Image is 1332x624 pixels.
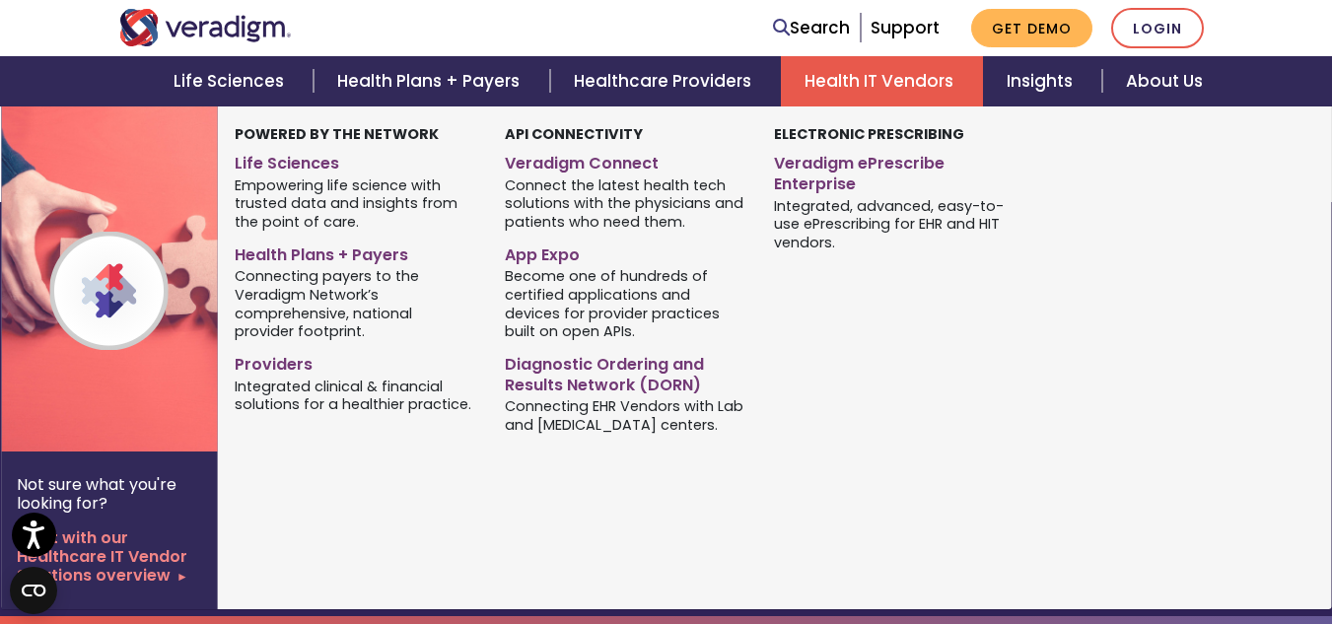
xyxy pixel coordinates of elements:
a: App Expo [505,238,744,266]
span: Connecting payers to the Veradigm Network’s comprehensive, national provider footprint. [235,266,474,341]
span: Become one of hundreds of certified applications and devices for provider practices built on open... [505,266,744,341]
img: Veradigm logo [119,9,292,46]
span: Integrated, advanced, easy-to-use ePrescribing for EHR and HIT vendors. [774,195,1014,252]
strong: Electronic Prescribing [774,124,964,144]
span: Empowering life science with trusted data and insights from the point of care. [235,174,474,232]
a: Search [773,15,850,41]
a: Login [1111,8,1204,48]
span: Connect the latest health tech solutions with the physicians and patients who need them. [505,174,744,232]
img: Veradigm Network [1,106,318,451]
span: Integrated clinical & financial solutions for a healthier practice. [235,376,474,414]
button: Open CMP widget [10,567,57,614]
a: Life Sciences [150,56,314,106]
a: Healthcare Providers [550,56,781,106]
a: Start with our Healthcare IT Vendor Solutions overview [17,528,202,586]
a: Support [871,16,940,39]
p: Not sure what you're looking for? [17,475,202,513]
a: Get Demo [971,9,1092,47]
span: Connecting EHR Vendors with Lab and [MEDICAL_DATA] centers. [505,396,744,435]
a: Health Plans + Payers [235,238,474,266]
a: Veradigm ePrescribe Enterprise [774,146,1014,195]
a: Providers [235,347,474,376]
a: Health Plans + Payers [314,56,549,106]
a: About Us [1102,56,1227,106]
a: Health IT Vendors [781,56,983,106]
a: Life Sciences [235,146,474,174]
strong: API Connectivity [505,124,643,144]
a: Diagnostic Ordering and Results Network (DORN) [505,347,744,396]
a: Veradigm Connect [505,146,744,174]
strong: Powered by the Network [235,124,439,144]
a: Insights [983,56,1102,106]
